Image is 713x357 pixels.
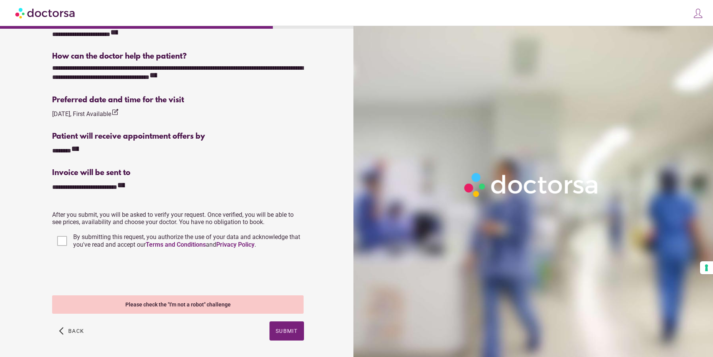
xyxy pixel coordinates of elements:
div: Invoice will be sent to [52,169,304,177]
img: Logo-Doctorsa-trans-White-partial-flat.png [460,169,603,201]
button: Your consent preferences for tracking technologies [700,261,713,274]
div: Preferred date and time for the visit [52,96,304,105]
div: Patient will receive appointment offers by [52,132,304,141]
button: Submit [269,321,304,341]
i: edit_square [111,108,119,116]
iframe: reCAPTCHA [52,258,169,288]
img: Doctorsa.com [15,4,76,21]
a: Privacy Policy [216,241,255,248]
div: How can the doctor help the patient? [52,52,304,61]
p: After you submit, you will be asked to verify your request. Once verified, you will be able to se... [52,211,304,226]
span: By submitting this request, you authorize the use of your data and acknowledge that you've read a... [73,233,300,248]
button: arrow_back_ios Back [56,321,87,341]
span: Back [68,328,84,334]
span: Submit [276,328,298,334]
a: Terms and Conditions [146,241,206,248]
div: Please check the "I'm not a robot" challenge [52,295,304,314]
div: [DATE], First Available [52,108,119,119]
img: icons8-customer-100.png [693,8,703,19]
